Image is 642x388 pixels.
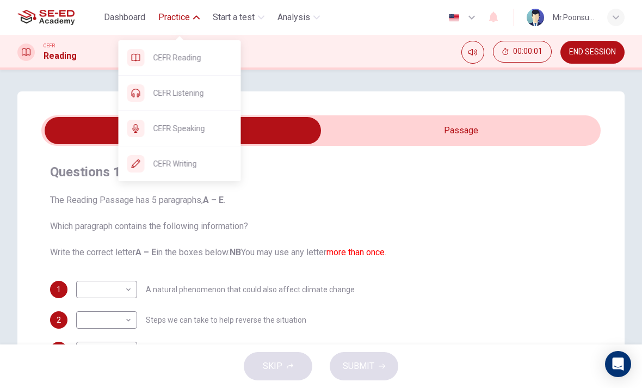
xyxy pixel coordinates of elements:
[154,8,204,27] button: Practice
[119,40,241,75] div: CEFR Reading
[17,7,100,28] a: SE-ED Academy logo
[44,42,55,50] span: CEFR
[605,351,631,377] div: Open Intercom Messenger
[461,41,484,64] div: Mute
[277,11,310,24] span: Analysis
[553,11,594,24] div: Mr.Poonsub Patpol
[273,8,324,27] button: Analysis
[153,122,232,135] span: CEFR Speaking
[100,8,150,27] button: Dashboard
[153,157,232,170] span: CEFR Writing
[146,316,306,324] span: Steps we can take to help reverse the situation
[50,194,592,259] span: The Reading Passage has 5 paragraphs, . Which paragraph contains the following information? Write...
[208,8,269,27] button: Start a test
[153,51,232,64] span: CEFR Reading
[119,146,241,181] div: CEFR Writing
[326,247,385,257] font: more than once
[17,7,75,28] img: SE-ED Academy logo
[513,47,542,56] span: 00:00:01
[57,286,61,293] span: 1
[493,41,552,63] button: 00:00:01
[158,11,190,24] span: Practice
[57,316,61,324] span: 2
[119,111,241,146] div: CEFR Speaking
[146,286,355,293] span: A natural phenomenon that could also affect climate change
[135,247,156,257] b: A – E
[50,163,592,181] h4: Questions 1 - 5
[560,41,625,64] button: END SESSION
[447,14,461,22] img: en
[569,48,616,57] span: END SESSION
[203,195,224,205] b: A – E
[119,76,241,110] div: CEFR Listening
[230,247,241,257] b: NB
[153,87,232,100] span: CEFR Listening
[44,50,77,63] h1: Reading
[493,41,552,64] div: Hide
[527,9,544,26] img: Profile picture
[104,11,145,24] span: Dashboard
[213,11,255,24] span: Start a test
